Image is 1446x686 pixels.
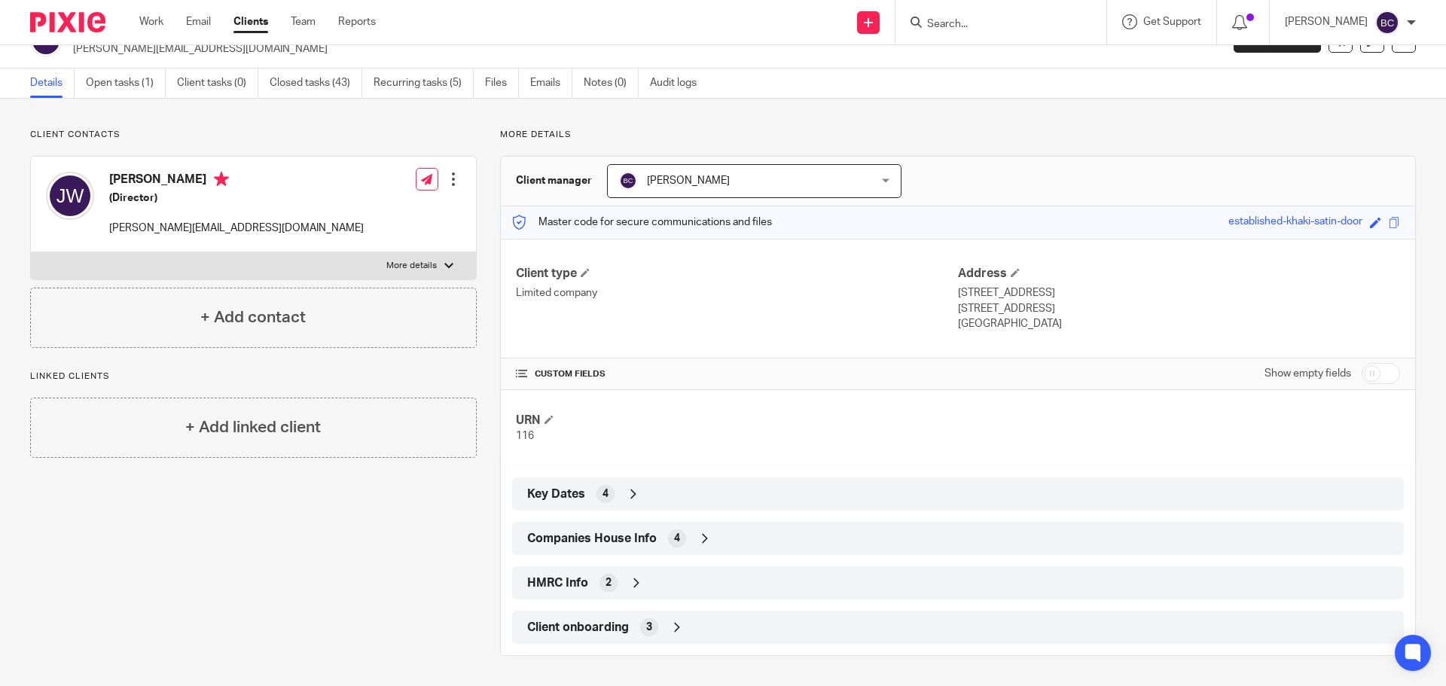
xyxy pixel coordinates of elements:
[109,172,364,191] h4: [PERSON_NAME]
[527,575,588,591] span: HMRC Info
[30,129,477,141] p: Client contacts
[958,266,1400,282] h4: Address
[674,531,680,546] span: 4
[516,413,958,428] h4: URN
[500,129,1416,141] p: More details
[338,14,376,29] a: Reports
[291,14,316,29] a: Team
[233,14,268,29] a: Clients
[584,69,639,98] a: Notes (0)
[374,69,474,98] a: Recurring tasks (5)
[30,69,75,98] a: Details
[527,531,657,547] span: Companies House Info
[516,266,958,282] h4: Client type
[485,69,519,98] a: Files
[516,368,958,380] h4: CUSTOM FIELDS
[530,69,572,98] a: Emails
[186,14,211,29] a: Email
[516,285,958,300] p: Limited company
[73,41,1211,56] p: [PERSON_NAME][EMAIL_ADDRESS][DOMAIN_NAME]
[1228,214,1362,231] div: established-khaki-satin-door
[30,370,477,383] p: Linked clients
[602,486,609,502] span: 4
[46,172,94,220] img: svg%3E
[926,18,1061,32] input: Search
[646,620,652,635] span: 3
[109,221,364,236] p: [PERSON_NAME][EMAIL_ADDRESS][DOMAIN_NAME]
[1264,366,1351,381] label: Show empty fields
[527,620,629,636] span: Client onboarding
[109,191,364,206] h5: (Director)
[606,575,612,590] span: 2
[958,316,1400,331] p: [GEOGRAPHIC_DATA]
[512,215,772,230] p: Master code for secure communications and files
[30,12,105,32] img: Pixie
[139,14,163,29] a: Work
[185,416,321,439] h4: + Add linked client
[958,301,1400,316] p: [STREET_ADDRESS]
[516,431,534,441] span: 116
[386,260,437,272] p: More details
[619,172,637,190] img: svg%3E
[647,175,730,186] span: [PERSON_NAME]
[516,173,592,188] h3: Client manager
[650,69,708,98] a: Audit logs
[200,306,306,329] h4: + Add contact
[270,69,362,98] a: Closed tasks (43)
[527,486,585,502] span: Key Dates
[1285,14,1368,29] p: [PERSON_NAME]
[958,285,1400,300] p: [STREET_ADDRESS]
[1143,17,1201,27] span: Get Support
[86,69,166,98] a: Open tasks (1)
[214,172,229,187] i: Primary
[177,69,258,98] a: Client tasks (0)
[1375,11,1399,35] img: svg%3E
